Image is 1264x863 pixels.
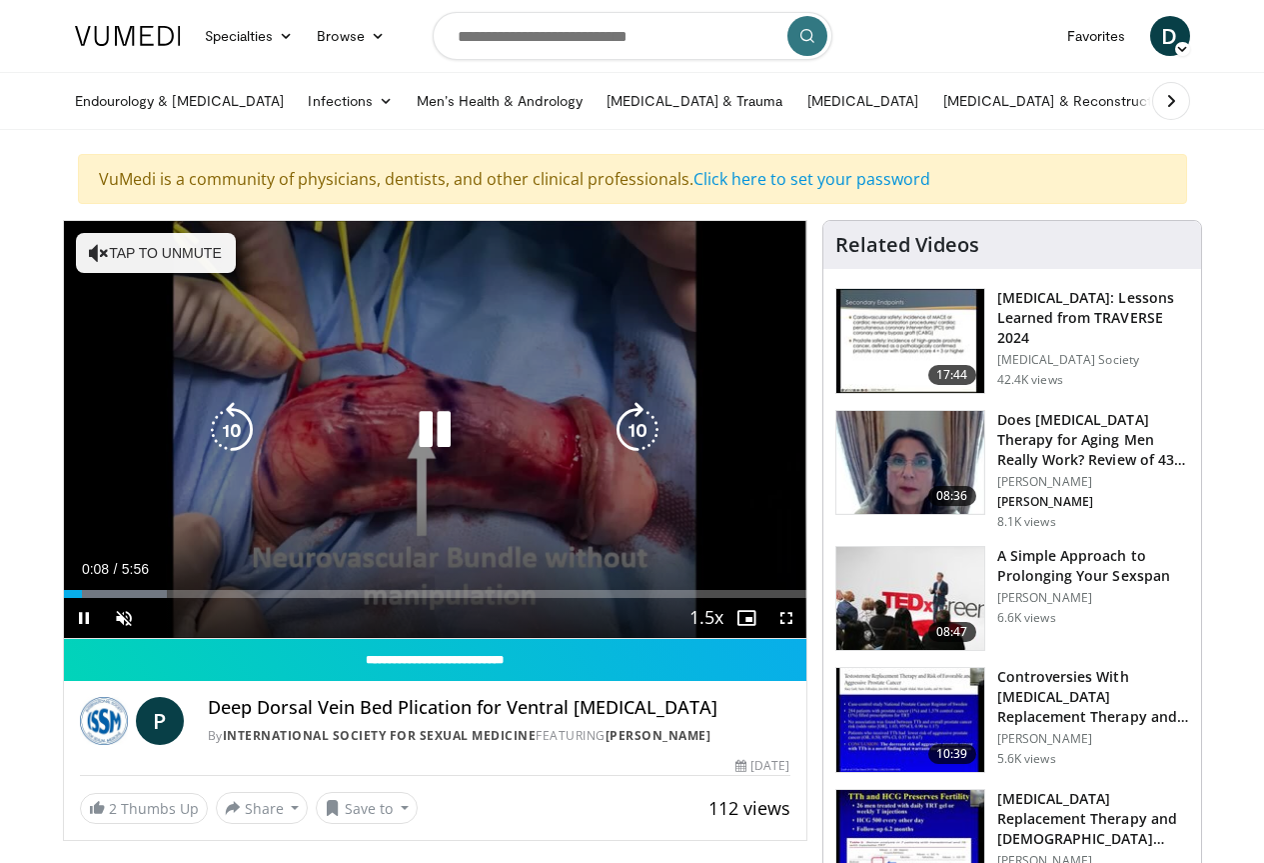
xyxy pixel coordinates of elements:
a: 08:47 A Simple Approach to Prolonging Your Sexspan [PERSON_NAME] 6.6K views [835,546,1189,652]
img: 1317c62a-2f0d-4360-bee0-b1bff80fed3c.150x105_q85_crop-smart_upscale.jpg [836,289,984,393]
img: c4bd4661-e278-4c34-863c-57c104f39734.150x105_q85_crop-smart_upscale.jpg [836,547,984,651]
h3: Does [MEDICAL_DATA] Therapy for Aging Men Really Work? Review of 43 St… [997,410,1189,470]
p: [PERSON_NAME] [997,474,1189,490]
h3: A Simple Approach to Prolonging Your Sexspan [997,546,1189,586]
a: [MEDICAL_DATA] & Trauma [595,81,795,121]
h3: [MEDICAL_DATA]: Lessons Learned from TRAVERSE 2024 [997,288,1189,348]
a: Favorites [1055,16,1138,56]
div: [DATE] [735,757,789,775]
button: Unmute [104,598,144,638]
button: Playback Rate [686,598,726,638]
p: 8.1K views [997,514,1056,530]
a: 10:39 Controversies With [MEDICAL_DATA] Replacement Therapy and [MEDICAL_DATA] Can… [PERSON_NAME]... [835,667,1189,773]
button: Tap to unmute [76,233,236,273]
p: 5.6K views [997,751,1056,767]
p: [MEDICAL_DATA] Society [997,352,1189,368]
a: Endourology & [MEDICAL_DATA] [63,81,297,121]
button: Fullscreen [766,598,806,638]
span: 5:56 [122,561,149,577]
span: 0:08 [82,561,109,577]
a: Specialties [193,16,306,56]
h4: Related Videos [835,233,979,257]
a: [PERSON_NAME] [606,727,711,744]
p: [PERSON_NAME] [997,494,1189,510]
img: 4d4bce34-7cbb-4531-8d0c-5308a71d9d6c.150x105_q85_crop-smart_upscale.jpg [836,411,984,515]
span: 08:36 [928,486,976,506]
span: 112 views [708,796,790,820]
p: 6.6K views [997,610,1056,626]
a: International Society for Sexual Medicine [223,727,537,744]
p: [PERSON_NAME] [997,731,1189,747]
a: P [136,697,184,745]
a: 17:44 [MEDICAL_DATA]: Lessons Learned from TRAVERSE 2024 [MEDICAL_DATA] Society 42.4K views [835,288,1189,394]
span: 17:44 [928,365,976,385]
span: / [114,561,118,577]
img: VuMedi Logo [75,26,181,46]
div: VuMedi is a community of physicians, dentists, and other clinical professionals. [78,154,1187,204]
input: Search topics, interventions [433,12,832,60]
span: 10:39 [928,744,976,764]
span: 08:47 [928,622,976,642]
h4: Deep Dorsal Vein Bed Plication for Ventral [MEDICAL_DATA] [208,697,790,719]
div: Progress Bar [64,590,806,598]
a: Men’s Health & Andrology [405,81,595,121]
img: 418933e4-fe1c-4c2e-be56-3ce3ec8efa3b.150x105_q85_crop-smart_upscale.jpg [836,668,984,772]
button: Save to [316,792,418,824]
button: Pause [64,598,104,638]
video-js: Video Player [64,221,806,639]
a: Infections [296,81,405,121]
div: By FEATURING [208,727,790,745]
a: Click here to set your password [693,168,930,190]
a: [MEDICAL_DATA] [795,81,931,121]
button: Enable picture-in-picture mode [726,598,766,638]
p: 42.4K views [997,372,1063,388]
span: 2 [109,799,117,818]
a: 08:36 Does [MEDICAL_DATA] Therapy for Aging Men Really Work? Review of 43 St… [PERSON_NAME] [PERS... [835,410,1189,530]
h3: [MEDICAL_DATA] Replacement Therapy and [DEMOGRAPHIC_DATA] Fertility [997,789,1189,849]
img: International Society for Sexual Medicine [80,697,128,745]
h3: Controversies With [MEDICAL_DATA] Replacement Therapy and [MEDICAL_DATA] Can… [997,667,1189,727]
p: [PERSON_NAME] [997,590,1189,606]
a: Browse [305,16,397,56]
button: Share [216,792,309,824]
a: 2 Thumbs Up [80,793,208,824]
a: D [1150,16,1190,56]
